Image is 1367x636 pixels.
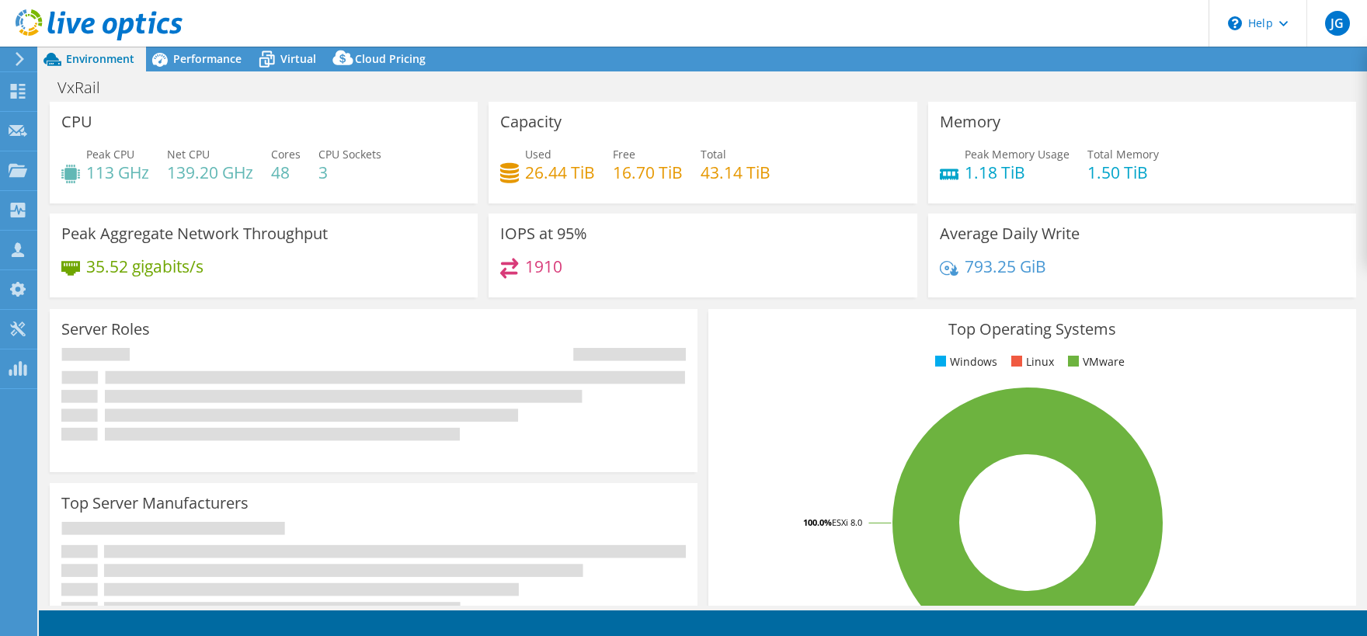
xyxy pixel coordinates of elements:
h3: Top Server Manufacturers [61,495,249,512]
span: Performance [173,51,242,66]
li: Linux [1007,353,1054,370]
span: CPU Sockets [318,147,381,162]
span: Used [525,147,551,162]
span: Total Memory [1087,147,1159,162]
h3: IOPS at 95% [500,225,587,242]
h3: Average Daily Write [940,225,1080,242]
h3: Server Roles [61,321,150,338]
li: Windows [931,353,997,370]
h4: 43.14 TiB [701,164,770,181]
h3: CPU [61,113,92,130]
span: Free [613,147,635,162]
span: Virtual [280,51,316,66]
h4: 793.25 GiB [965,258,1046,275]
h1: VxRail [50,79,124,96]
span: JG [1325,11,1350,36]
tspan: ESXi 8.0 [832,516,862,528]
svg: \n [1228,16,1242,30]
span: Total [701,147,726,162]
li: VMware [1064,353,1125,370]
h4: 35.52 gigabits/s [86,258,203,275]
h4: 16.70 TiB [613,164,683,181]
span: Peak Memory Usage [965,147,1070,162]
span: Net CPU [167,147,210,162]
h4: 1.18 TiB [965,164,1070,181]
tspan: 100.0% [803,516,832,528]
h4: 48 [271,164,301,181]
h4: 1.50 TiB [1087,164,1159,181]
h3: Capacity [500,113,562,130]
h3: Peak Aggregate Network Throughput [61,225,328,242]
h4: 139.20 GHz [167,164,253,181]
h4: 1910 [525,258,562,275]
h4: 3 [318,164,381,181]
h3: Top Operating Systems [720,321,1344,338]
span: Cores [271,147,301,162]
h4: 26.44 TiB [525,164,595,181]
span: Cloud Pricing [355,51,426,66]
h4: 113 GHz [86,164,149,181]
span: Environment [66,51,134,66]
h3: Memory [940,113,1000,130]
span: Peak CPU [86,147,134,162]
